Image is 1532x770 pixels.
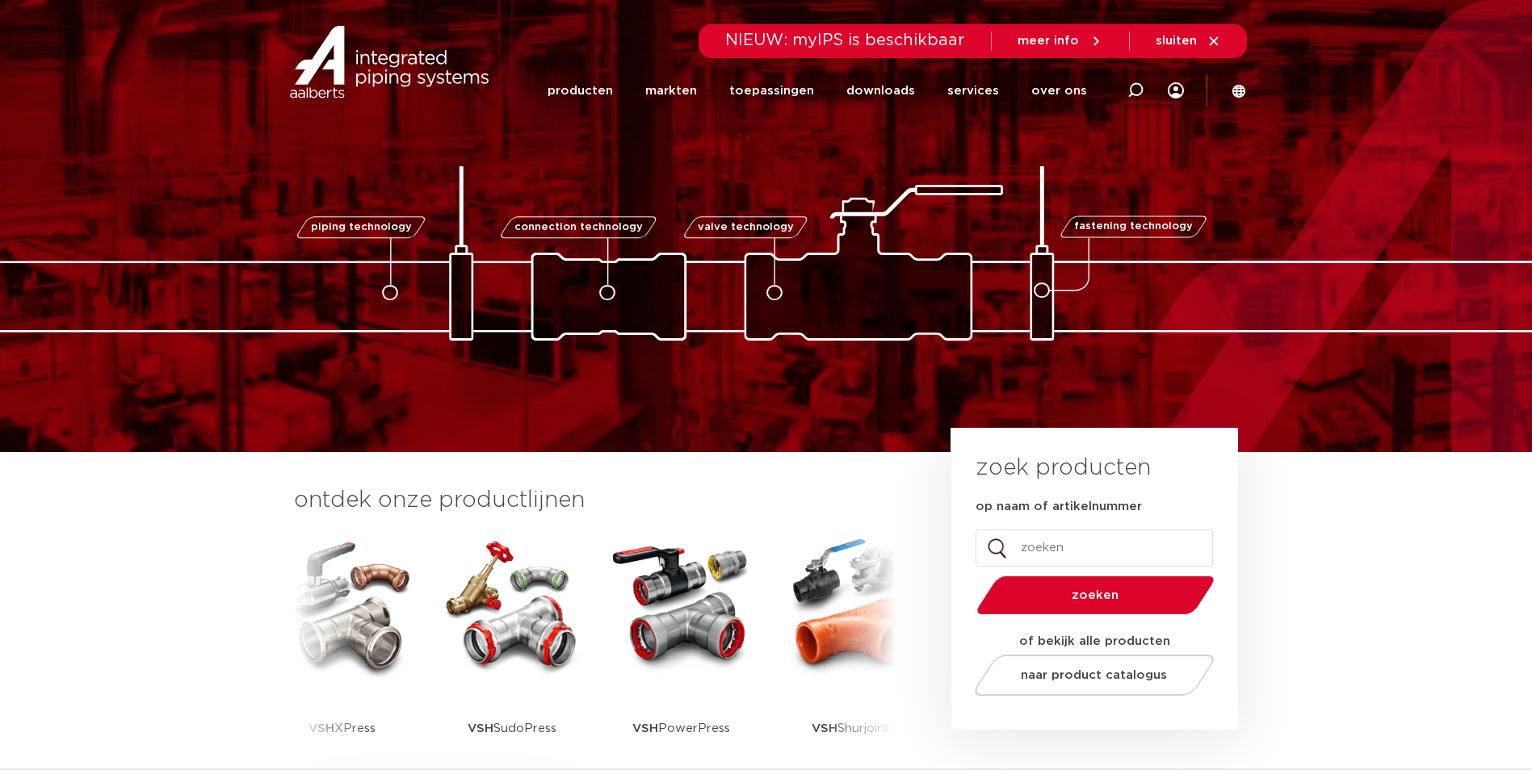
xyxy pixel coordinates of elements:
[725,32,965,48] span: NIEUW: myIPS is beschikbaar
[970,575,1220,616] button: zoeken
[947,60,999,122] a: services
[1019,635,1170,647] strong: of bekijk alle producten
[1018,34,1103,48] a: meer info
[846,60,915,122] a: downloads
[1156,34,1221,48] a: sluiten
[729,60,814,122] a: toepassingen
[976,452,1151,484] h3: zoek producten
[1074,222,1193,232] span: fastening technology
[548,60,613,122] a: producten
[976,499,1142,515] label: op naam of artikelnummer
[632,722,658,734] strong: VSH
[1018,35,1079,47] span: meer info
[976,529,1213,567] input: zoeken
[308,722,334,734] strong: VSH
[645,60,697,122] a: markten
[1018,589,1173,601] span: zoeken
[698,222,794,232] span: valve technology
[548,60,1087,122] nav: Menu
[468,722,493,734] strong: VSH
[514,222,642,232] span: connection technology
[812,722,837,734] strong: VSH
[311,222,412,232] span: piping technology
[1031,60,1087,122] a: over ons
[1156,35,1197,47] span: sluiten
[294,484,896,517] h3: ontdek onze productlijnen
[1021,669,1167,681] span: naar product catalogus
[970,655,1218,696] a: naar product catalogus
